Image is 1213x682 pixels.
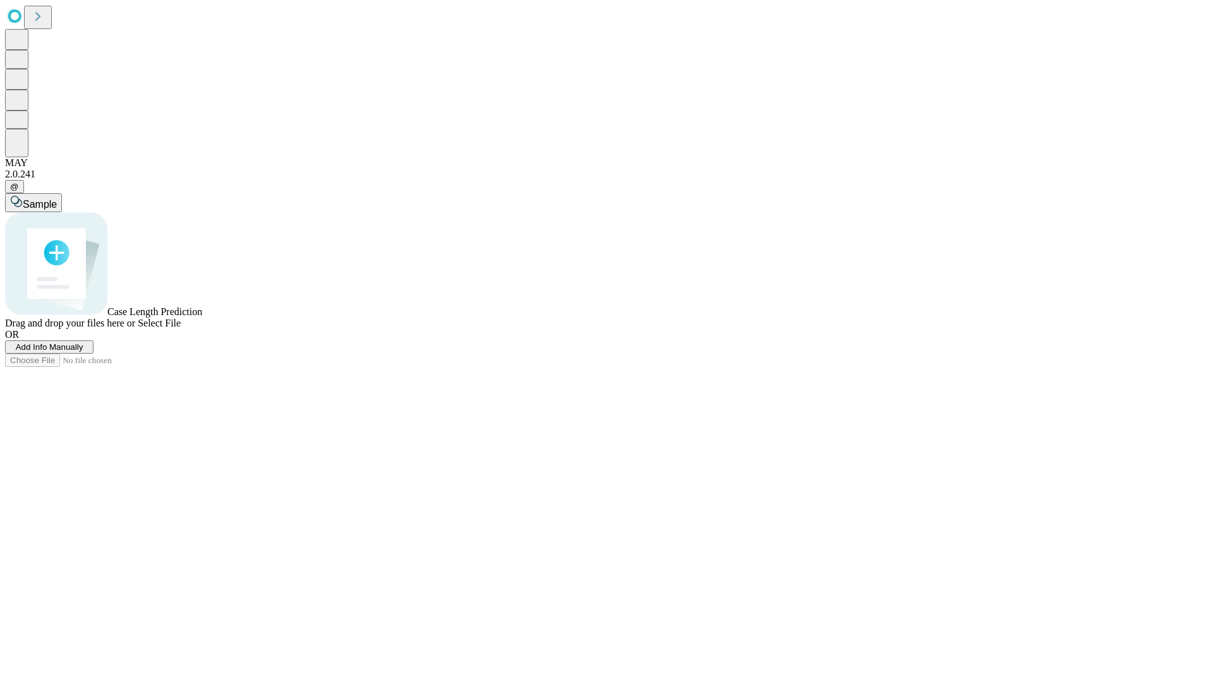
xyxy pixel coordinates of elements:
span: Case Length Prediction [107,306,202,317]
div: 2.0.241 [5,169,1208,180]
span: @ [10,182,19,191]
div: MAY [5,157,1208,169]
span: Select File [138,318,181,328]
span: Sample [23,199,57,210]
button: @ [5,180,24,193]
span: Add Info Manually [16,342,83,352]
span: Drag and drop your files here or [5,318,135,328]
button: Sample [5,193,62,212]
span: OR [5,329,19,340]
button: Add Info Manually [5,340,94,354]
